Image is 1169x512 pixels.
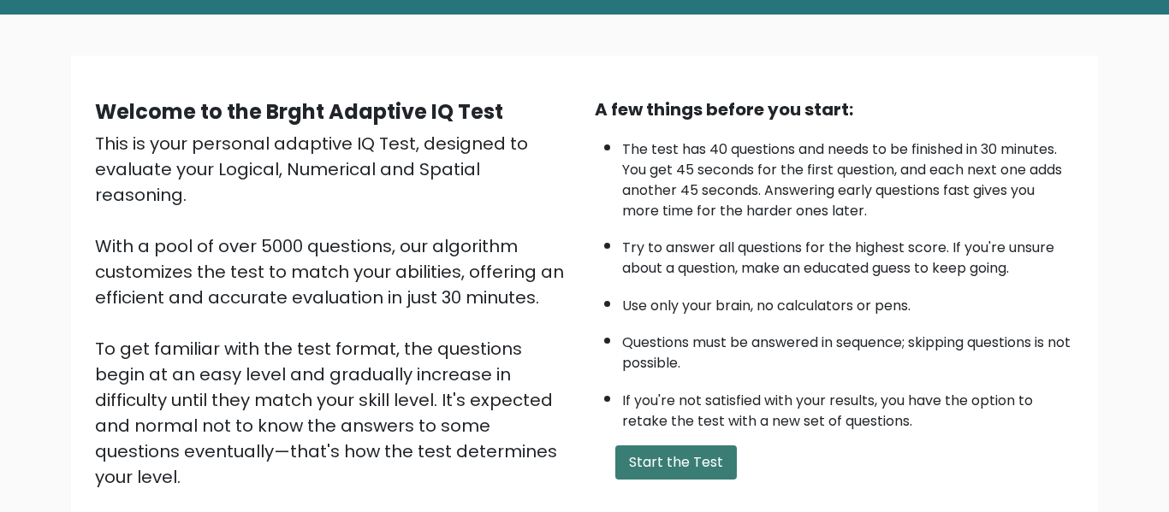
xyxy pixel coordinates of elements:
[622,324,1074,374] li: Questions must be answered in sequence; skipping questions is not possible.
[615,445,737,480] button: Start the Test
[595,97,1074,122] div: A few things before you start:
[622,382,1074,432] li: If you're not satisfied with your results, you have the option to retake the test with a new set ...
[622,287,1074,316] li: Use only your brain, no calculators or pens.
[95,97,503,126] b: Welcome to the Brght Adaptive IQ Test
[622,229,1074,279] li: Try to answer all questions for the highest score. If you're unsure about a question, make an edu...
[622,131,1074,221] li: The test has 40 questions and needs to be finished in 30 minutes. You get 45 seconds for the firs...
